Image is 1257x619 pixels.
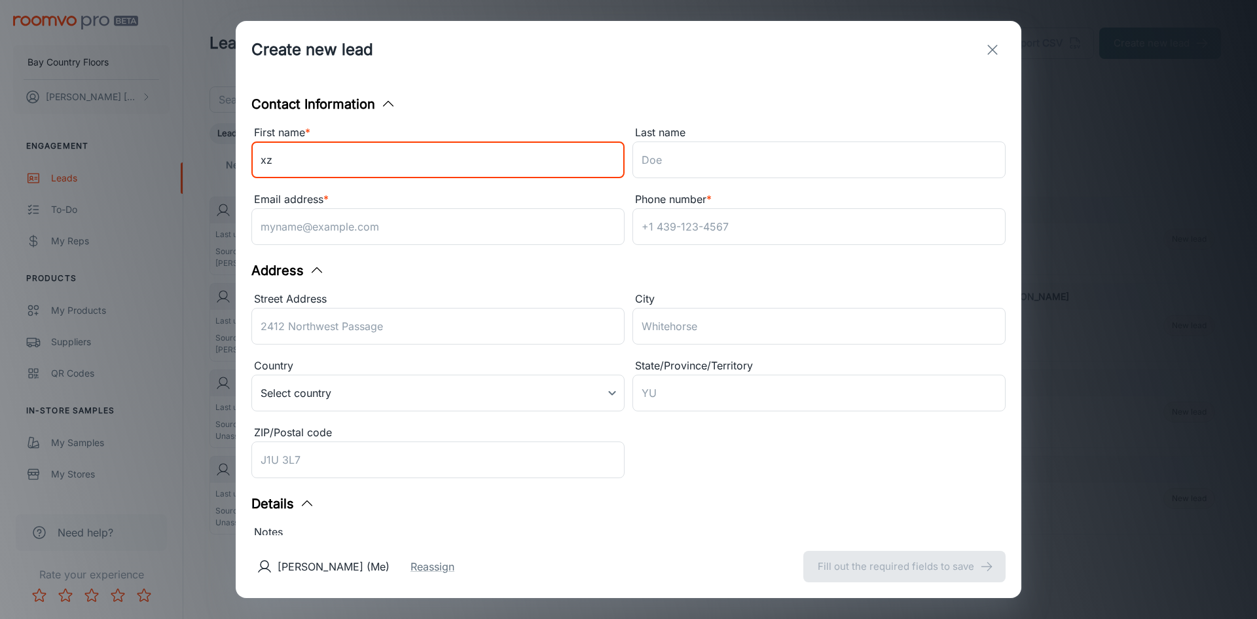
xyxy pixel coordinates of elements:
[251,261,325,280] button: Address
[251,38,373,62] h1: Create new lead
[251,124,625,141] div: First name
[278,559,390,574] p: [PERSON_NAME] (Me)
[979,37,1006,63] button: exit
[251,424,625,441] div: ZIP/Postal code
[632,308,1006,345] input: Whitehorse
[632,375,1006,411] input: YU
[251,308,625,345] input: 2412 Northwest Passage
[251,191,625,208] div: Email address
[251,494,315,514] button: Details
[251,208,625,245] input: myname@example.com
[251,141,625,178] input: John
[410,559,454,574] button: Reassign
[632,191,1006,208] div: Phone number
[632,124,1006,141] div: Last name
[251,291,625,308] div: Street Address
[632,358,1006,375] div: State/Province/Territory
[251,358,625,375] div: Country
[251,524,1006,541] div: Notes
[251,441,625,478] input: J1U 3L7
[632,291,1006,308] div: City
[632,208,1006,245] input: +1 439-123-4567
[251,94,396,114] button: Contact Information
[251,375,625,411] div: Select country
[632,141,1006,178] input: Doe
